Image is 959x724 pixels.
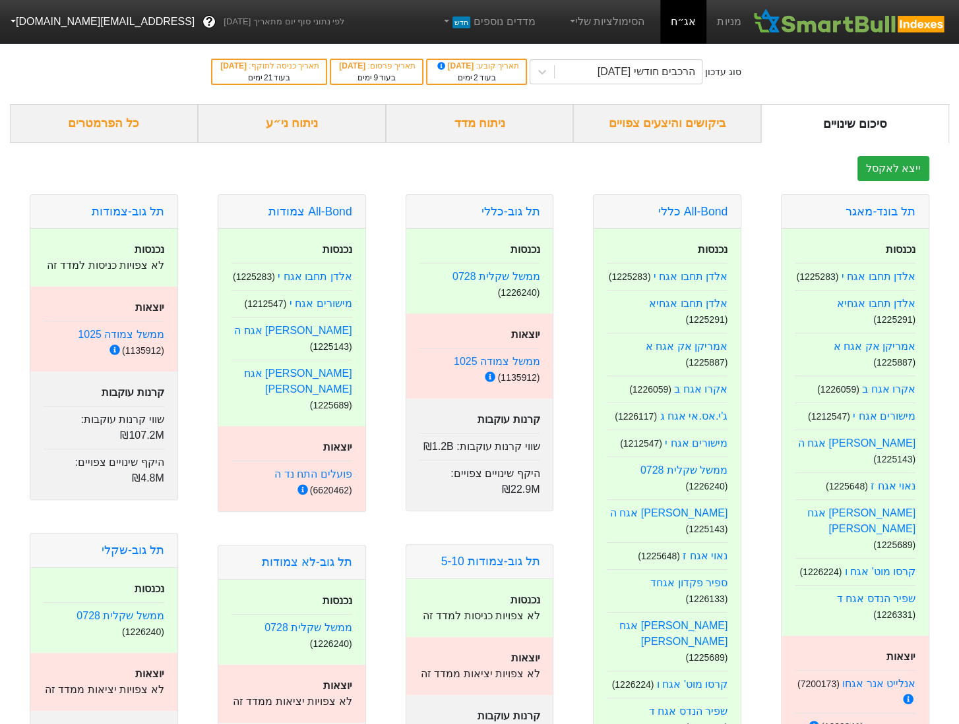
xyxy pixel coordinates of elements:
[244,368,352,395] a: [PERSON_NAME] אגח [PERSON_NAME]
[264,622,352,633] a: ממשל שקלית 0728
[751,9,948,35] img: SmartBull
[44,406,164,443] div: שווי קרנות עוקבות :
[562,9,650,35] a: הסימולציות שלי
[122,627,164,637] small: ( 1226240 )
[796,271,838,282] small: ( 1225283 )
[685,357,727,368] small: ( 1225887 )
[685,594,727,604] small: ( 1226133 )
[135,668,164,679] strong: יוצאות
[510,244,540,255] strong: נכנסות
[232,694,352,710] p: לא צפויות יציאות ממדד זה
[436,9,541,35] a: מדדים נוספיםחדש
[817,384,859,395] small: ( 1226059 )
[640,464,727,476] a: ממשל שקלית 0728
[629,384,671,395] small: ( 1226059 )
[674,383,727,395] a: אקרו אגח ב
[120,430,164,441] span: ₪107.2M
[44,449,164,486] div: היקף שינויים צפויים :
[419,608,540,624] p: לא צפויות כניסות למדד זה
[338,72,416,84] div: בעוד ימים
[268,205,352,218] a: All-Bond צמודות
[310,400,352,410] small: ( 1225689 )
[498,287,540,298] small: ( 1226240 )
[92,205,164,218] a: תל גוב-צמודות
[615,411,657,422] small: ( 1226117 )
[474,73,478,82] span: 2
[862,383,915,395] a: אקרו אגח ב
[886,651,915,662] strong: יוצאות
[44,682,164,698] p: לא צפויות יציאות ממדד זה
[797,679,840,689] small: ( 7200173 )
[323,680,352,691] strong: יוצאות
[419,433,540,455] div: שווי קרנות עוקבות :
[323,595,352,606] strong: נכנסות
[234,325,352,336] a: [PERSON_NAME] אגח ה
[419,460,540,497] div: היקף שינויים צפויים :
[646,341,727,352] a: אמריקן אק אגח א
[219,72,319,84] div: בעוד ימים
[135,302,164,313] strong: יוצאות
[510,329,540,340] strong: יוצאות
[498,372,540,383] small: ( 1135912 )
[510,652,540,663] strong: יוצאות
[842,678,915,689] a: אנלייט אנר אגחו
[386,104,574,143] div: ניתוח מדד
[274,468,352,480] a: פועלים התח נד ה
[685,481,727,491] small: ( 1226240 )
[78,329,164,340] a: ממשל צמודה 1025
[132,472,164,484] span: ₪4.8M
[799,567,842,577] small: ( 1226224 )
[609,271,651,282] small: ( 1225283 )
[846,205,915,218] a: תל בונד-מאגר
[44,258,164,273] p: לא צפויות כניסות למדד זה
[102,387,164,398] strong: קרנות עוקבות
[853,410,915,422] a: מישורים אגח י
[510,594,540,605] strong: נכנסות
[423,441,454,452] span: ₪1.2B
[807,507,915,534] a: [PERSON_NAME] אגח [PERSON_NAME]
[683,550,727,561] a: נאוי אגח ז
[808,411,850,422] small: ( 1212547 )
[233,271,275,282] small: ( 1225283 )
[198,104,386,143] div: ניתוח ני״ע
[837,298,915,309] a: אלדן תחבו אגחיא
[649,298,727,309] a: אלדן תחבו אגחיא
[135,244,164,255] strong: נכנסות
[873,314,915,325] small: ( 1225291 )
[842,271,915,282] a: אלדן תחבו אגח י
[761,104,949,143] div: סיכום שינויים
[454,356,540,367] a: ממשל צמודה 1025
[434,72,519,84] div: בעוד ימים
[610,507,728,518] a: [PERSON_NAME] אגח ה
[873,609,915,620] small: ( 1226331 )
[102,543,164,557] a: תל גוב-שקלי
[658,205,727,218] a: All-Bond כללי
[310,485,352,495] small: ( 6620462 )
[660,410,727,422] a: ג'י.אס.אי אגח ג
[873,540,915,550] small: ( 1225689 )
[698,244,727,255] strong: נכנסות
[244,298,286,309] small: ( 1212547 )
[478,414,540,425] strong: קרנות עוקבות
[77,610,164,621] a: ממשל שקלית 0728
[122,345,164,356] small: ( 1135912 )
[834,341,915,352] a: אמריקן אק אגח א
[10,104,198,143] div: כל הפרמטרים
[654,271,727,282] a: אלדן תחבו אגח י
[857,156,929,181] button: ייצא לאקסל
[452,271,540,282] a: ממשל שקלית 0728
[612,679,654,690] small: ( 1226224 )
[206,13,213,31] span: ?
[262,555,352,569] a: תל גוב-לא צמודות
[826,481,868,491] small: ( 1225648 )
[685,652,727,663] small: ( 1225689 )
[434,60,519,72] div: תאריך קובע :
[871,480,915,491] a: נאוי אגח ז
[219,60,319,72] div: תאריך כניסה לתוקף :
[650,577,727,588] a: ספיר פקדון אגחד
[338,60,416,72] div: תאריך פרסום :
[323,244,352,255] strong: נכנסות
[798,437,916,449] a: [PERSON_NAME] אגח ה
[310,638,352,649] small: ( 1226240 )
[310,341,352,352] small: ( 1225143 )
